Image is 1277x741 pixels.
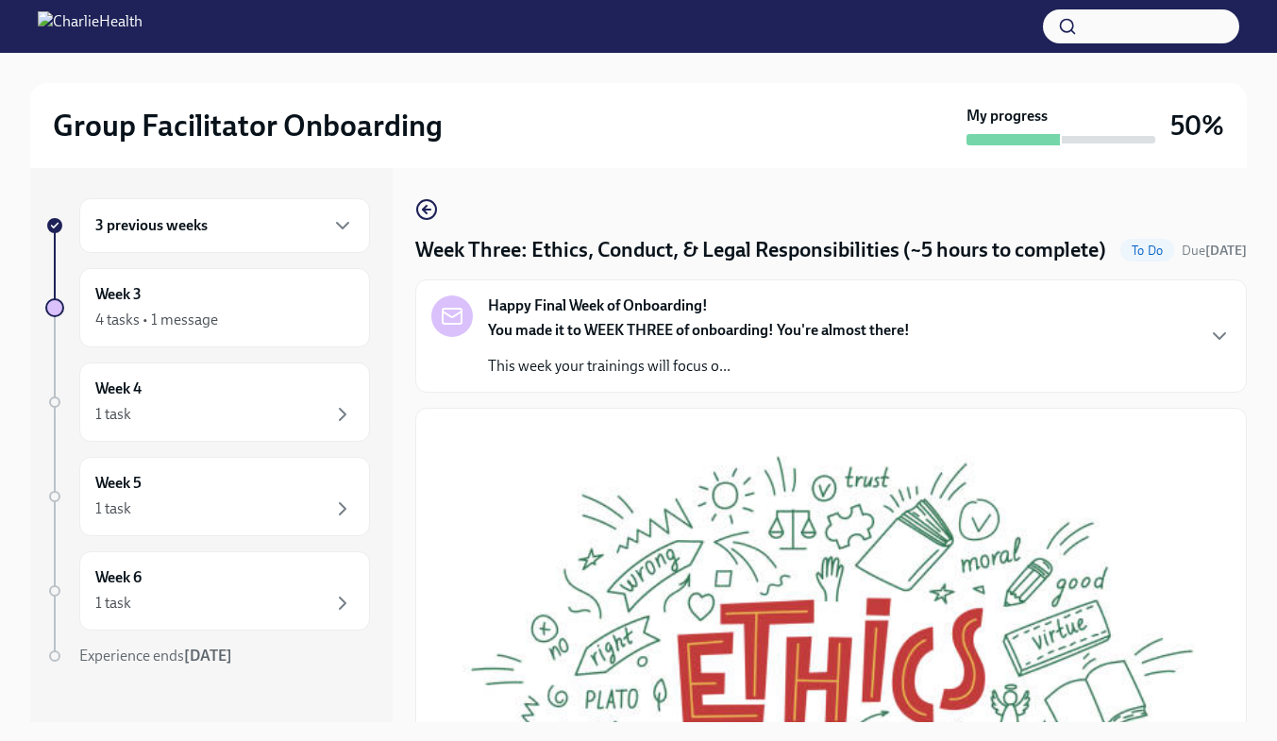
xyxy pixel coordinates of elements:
div: 1 task [95,593,131,614]
strong: [DATE] [1205,243,1247,259]
a: Week 34 tasks • 1 message [45,268,370,347]
div: 4 tasks • 1 message [95,310,218,330]
h2: Group Facilitator Onboarding [53,107,443,144]
h6: Week 3 [95,284,142,305]
span: To Do [1120,244,1174,258]
strong: You made it to WEEK THREE of onboarding! You're almost there! [488,321,910,339]
div: 1 task [95,498,131,519]
a: Week 61 task [45,551,370,631]
strong: My progress [966,106,1048,126]
p: This week your trainings will focus o... [488,356,910,377]
h6: Week 6 [95,567,142,588]
h3: 50% [1170,109,1224,143]
h4: Week Three: Ethics, Conduct, & Legal Responsibilities (~5 hours to complete) [415,236,1106,264]
a: Week 41 task [45,362,370,442]
img: CharlieHealth [38,11,143,42]
span: Experience ends [79,647,232,665]
a: Week 51 task [45,457,370,536]
h6: Week 5 [95,473,142,494]
div: 1 task [95,404,131,425]
div: 3 previous weeks [79,198,370,253]
span: Due [1182,243,1247,259]
h6: Week 4 [95,379,142,399]
strong: [DATE] [184,647,232,665]
h6: 3 previous weeks [95,215,208,236]
strong: Happy Final Week of Onboarding! [488,295,708,316]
